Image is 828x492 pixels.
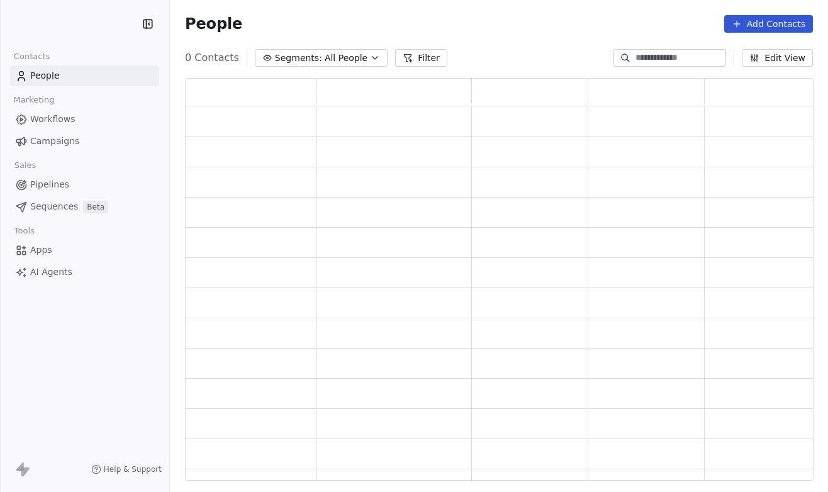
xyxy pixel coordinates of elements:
span: Sequences [30,200,78,213]
span: Campaigns [30,135,79,148]
span: Sales [9,156,42,175]
a: Campaigns [10,131,159,152]
span: Apps [30,243,52,257]
a: Apps [10,240,159,260]
a: Help & Support [91,464,162,474]
span: People [185,14,242,33]
span: Pipelines [30,178,69,191]
span: Tools [9,221,40,240]
a: AI Agents [10,262,159,282]
a: SequencesBeta [10,196,159,217]
button: Edit View [742,49,813,67]
a: Workflows [10,109,159,130]
span: People [30,69,60,82]
span: 0 Contacts [185,50,239,65]
span: Segments: [275,52,322,65]
a: Pipelines [10,174,159,195]
span: Workflows [30,113,76,126]
span: AI Agents [30,266,72,279]
span: Marketing [8,91,60,109]
span: Contacts [8,47,55,66]
div: grid [186,106,821,481]
span: Help & Support [104,464,162,474]
span: Beta [83,201,108,213]
span: All People [325,52,367,65]
button: Filter [395,49,447,67]
a: People [10,65,159,86]
button: Add Contacts [724,15,813,33]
